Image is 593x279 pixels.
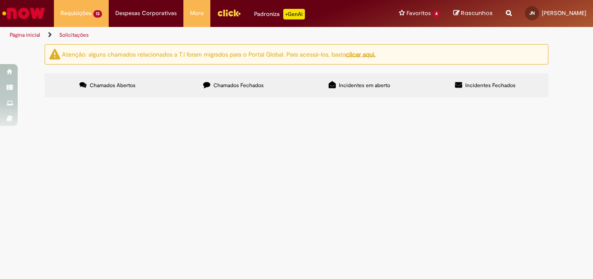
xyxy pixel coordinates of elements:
span: More [190,9,204,18]
span: JN [529,10,535,16]
span: 4 [433,10,440,18]
span: Favoritos [407,9,431,18]
span: Incidentes em aberto [339,82,390,89]
div: Padroniza [254,9,305,19]
span: 13 [93,10,102,18]
ng-bind-html: Atenção: alguns chamados relacionados a T.I foram migrados para o Portal Global. Para acessá-los,... [62,50,376,58]
span: Incidentes Fechados [465,82,516,89]
img: ServiceNow [1,4,46,22]
a: Página inicial [10,31,40,38]
span: Requisições [61,9,91,18]
p: +GenAi [283,9,305,19]
span: Rascunhos [461,9,493,17]
ul: Trilhas de página [7,27,389,43]
span: Chamados Fechados [213,82,264,89]
span: Despesas Corporativas [115,9,177,18]
span: Chamados Abertos [90,82,136,89]
img: click_logo_yellow_360x200.png [217,6,241,19]
span: [PERSON_NAME] [542,9,586,17]
a: Solicitações [59,31,89,38]
a: clicar aqui. [346,50,376,58]
a: Rascunhos [453,9,493,18]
